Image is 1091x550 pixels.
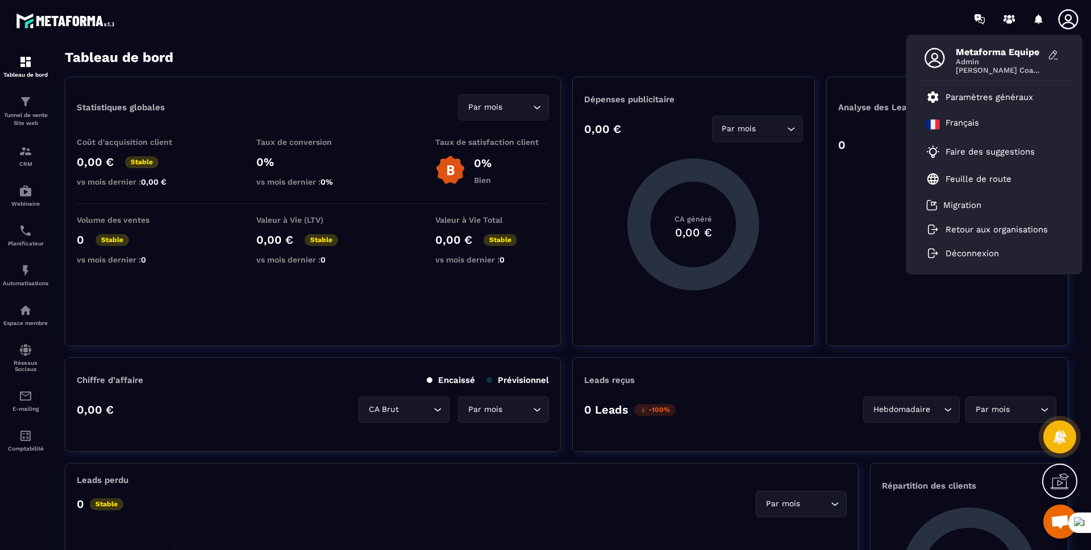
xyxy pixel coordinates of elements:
[946,92,1033,102] p: Paramètres généraux
[474,156,492,170] p: 0%
[95,234,129,246] p: Stable
[77,497,84,511] p: 0
[19,389,32,403] img: email
[19,55,32,69] img: formation
[3,47,48,86] a: formationformationTableau de bord
[19,224,32,238] img: scheduler
[305,234,338,246] p: Stable
[946,147,1035,157] p: Faire des suggestions
[474,176,492,185] p: Bien
[19,95,32,109] img: formation
[435,215,549,224] p: Valeur à Vie Total
[584,375,635,385] p: Leads reçus
[90,498,123,510] p: Stable
[435,233,472,247] p: 0,00 €
[3,420,48,460] a: accountantaccountantComptabilité
[1043,505,1077,539] div: Mở cuộc trò chuyện
[926,145,1048,159] a: Faire des suggestions
[763,498,802,510] span: Par mois
[256,215,370,224] p: Valeur à Vie (LTV)
[871,403,932,416] span: Hebdomadaire
[435,155,465,185] img: b-badge-o.b3b20ee6.svg
[3,255,48,295] a: automationsautomationsAutomatisations
[77,215,190,224] p: Volume des ventes
[77,155,114,169] p: 0,00 €
[465,101,505,114] span: Par mois
[3,335,48,381] a: social-networksocial-networkRéseaux Sociaux
[3,295,48,335] a: automationsautomationsEspace membre
[19,144,32,158] img: formation
[634,404,676,416] p: -100%
[943,200,981,210] p: Migration
[77,137,190,147] p: Coût d'acquisition client
[366,403,401,416] span: CA Brut
[484,234,517,246] p: Stable
[946,118,979,131] p: Français
[77,177,190,186] p: vs mois dernier :
[141,255,146,264] span: 0
[256,233,293,247] p: 0,00 €
[77,375,143,385] p: Chiffre d’affaire
[320,177,333,186] span: 0%
[256,155,370,169] p: 0%
[19,184,32,198] img: automations
[3,381,48,420] a: emailemailE-mailing
[3,320,48,326] p: Espace membre
[499,255,505,264] span: 0
[926,199,981,211] a: Migration
[838,102,947,113] p: Analyse des Leads
[435,137,549,147] p: Taux de satisfaction client
[3,240,48,247] p: Planificateur
[256,177,370,186] p: vs mois dernier :
[584,94,802,105] p: Dépenses publicitaire
[77,233,84,247] p: 0
[946,248,999,259] p: Déconnexion
[77,255,190,264] p: vs mois dernier :
[505,403,530,416] input: Search for option
[19,303,32,317] img: automations
[946,174,1011,184] p: Feuille de route
[863,397,960,423] div: Search for option
[965,397,1056,423] div: Search for option
[458,397,549,423] div: Search for option
[77,102,165,113] p: Statistiques globales
[359,397,449,423] div: Search for option
[3,161,48,167] p: CRM
[505,101,530,114] input: Search for option
[3,72,48,78] p: Tableau de bord
[77,403,114,416] p: 0,00 €
[932,403,941,416] input: Search for option
[3,201,48,207] p: Webinaire
[802,498,828,510] input: Search for option
[3,111,48,127] p: Tunnel de vente Site web
[19,429,32,443] img: accountant
[926,224,1048,235] a: Retour aux organisations
[19,264,32,277] img: automations
[320,255,326,264] span: 0
[3,176,48,215] a: automationsautomationsWebinaire
[882,481,1056,491] p: Répartition des clients
[719,123,759,135] span: Par mois
[3,445,48,452] p: Comptabilité
[435,255,549,264] p: vs mois dernier :
[956,66,1041,74] span: [PERSON_NAME] Coaching & Development
[956,57,1041,66] span: Admin
[486,375,549,385] p: Prévisionnel
[926,172,1011,186] a: Feuille de route
[973,403,1012,416] span: Par mois
[401,403,431,416] input: Search for option
[256,255,370,264] p: vs mois dernier :
[458,94,549,120] div: Search for option
[838,138,846,152] p: 0
[712,116,803,142] div: Search for option
[756,491,847,517] div: Search for option
[3,360,48,372] p: Réseaux Sociaux
[256,137,370,147] p: Taux de conversion
[759,123,784,135] input: Search for option
[946,224,1048,235] p: Retour aux organisations
[584,122,621,136] p: 0,00 €
[16,10,118,31] img: logo
[3,280,48,286] p: Automatisations
[465,403,505,416] span: Par mois
[3,215,48,255] a: schedulerschedulerPlanificateur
